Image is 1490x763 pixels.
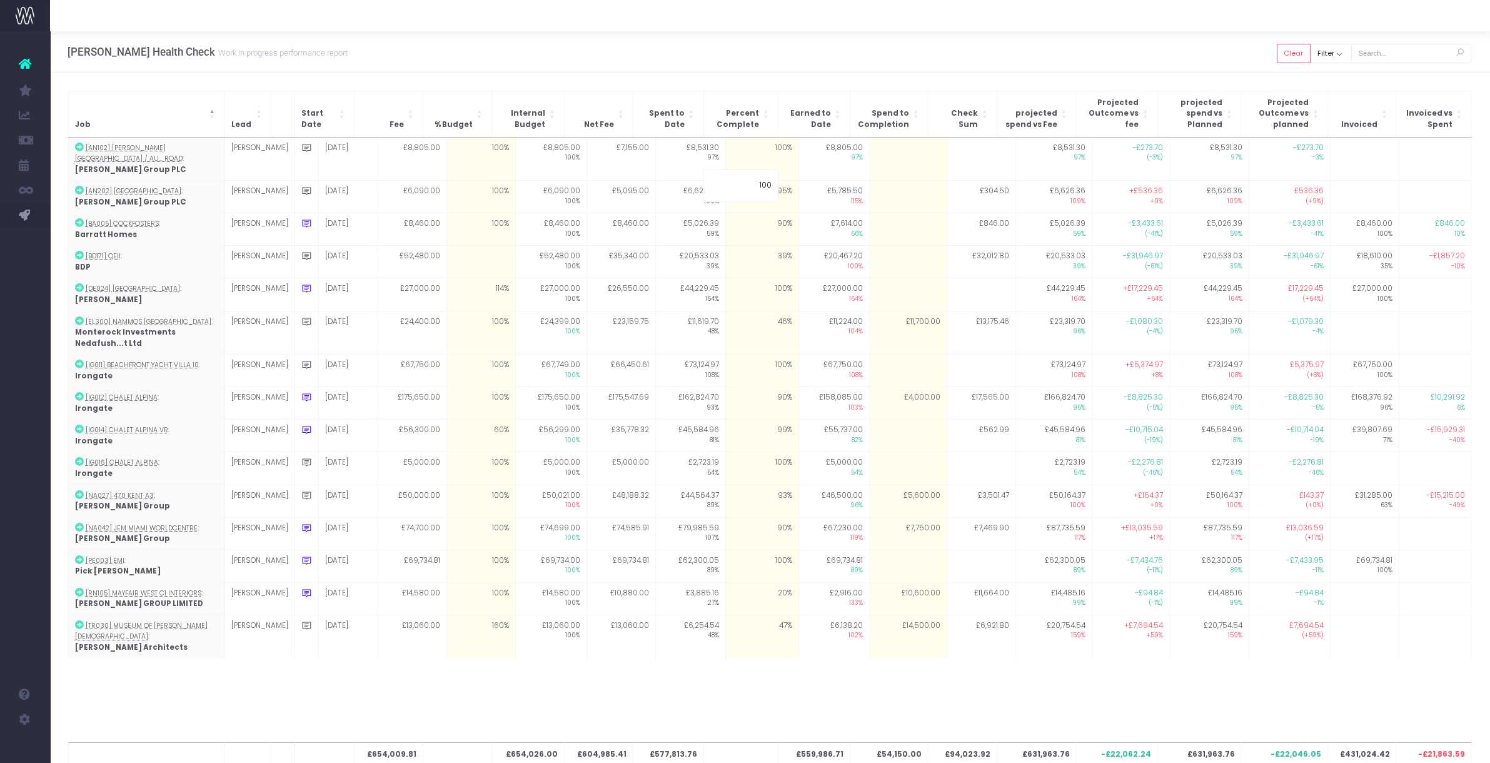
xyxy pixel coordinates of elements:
[515,311,586,355] td: £24,399.00
[224,452,294,485] td: [PERSON_NAME]
[1170,311,1249,355] td: £23,319.70
[1256,197,1324,206] span: (+9%)
[446,420,515,452] td: 60%
[656,517,726,550] td: £79,985.59
[1016,615,1092,658] td: £20,754.54
[869,615,947,658] td: £14,500.00
[75,262,91,272] strong: BDP
[656,138,726,181] td: £8,531.30
[522,230,580,239] span: 100%
[662,295,719,304] span: 164%
[295,91,355,137] th: Start Date: Activate to sort: Activate to sort: Activate to sort: Activate to sort: Activate to s...
[522,262,580,271] span: 100%
[75,164,186,174] strong: [PERSON_NAME] Group PLC
[1341,119,1377,131] span: Invoiced
[224,278,294,311] td: [PERSON_NAME]
[947,181,1016,213] td: £304.50
[446,452,515,485] td: 100%
[378,517,446,550] td: £74,700.00
[869,485,947,517] td: £5,600.00
[318,485,378,517] td: [DATE]
[710,108,760,130] span: Percent Complete
[564,91,633,137] th: Net Fee: Activate to sort: Activate to sort: Activate to sort: Activate to sort: Activate to sort...
[656,278,726,311] td: £44,229.45
[390,119,404,131] span: Fee
[515,452,586,485] td: £5,000.00
[515,213,586,246] td: £8,460.00
[446,485,515,517] td: 100%
[515,550,586,582] td: £69,734.00
[224,181,294,213] td: [PERSON_NAME]
[1016,517,1092,550] td: £87,735.59
[662,262,719,271] span: 39%
[947,615,1016,658] td: £6,921.80
[662,153,719,163] span: 97%
[75,230,137,240] strong: Barratt Homes
[725,582,798,615] td: 20%
[587,138,656,181] td: £7,155.00
[86,251,121,261] abbr: [BD171] QEII
[318,582,378,615] td: [DATE]
[1289,218,1324,230] span: -£3,433.61
[1170,615,1249,658] td: £20,754.54
[1176,153,1242,163] span: 97%
[446,582,515,615] td: 100%
[1337,262,1392,271] span: 35%
[224,485,294,517] td: [PERSON_NAME]
[1328,91,1397,137] th: Invoiced: Activate to sort: Activate to sort: Activate to sort: Activate to sort: Activate to sor...
[318,387,378,420] td: [DATE]
[587,582,656,615] td: £10,880.00
[75,143,183,164] abbr: [AN102] Hayes Town Centre / Austin Road
[515,181,586,213] td: £6,090.00
[725,278,798,311] td: 100%
[318,246,378,278] td: [DATE]
[725,550,798,582] td: 100%
[378,311,446,355] td: £24,400.00
[378,452,446,485] td: £5,000.00
[68,213,224,246] td: :
[725,517,798,550] td: 90%
[378,485,446,517] td: £50,000.00
[584,119,614,131] span: Net Fee
[1099,262,1163,271] span: (-61%)
[798,387,869,420] td: £158,085.00
[68,452,224,485] td: :
[1330,550,1399,582] td: £69,734.81
[1099,197,1163,206] span: +9%
[1128,218,1163,230] span: -£3,433.61
[1256,262,1324,271] span: -61%
[1123,251,1163,262] span: -£31,946.97
[725,615,798,658] td: 47%
[498,108,545,130] span: Internal Budget
[68,181,224,213] td: :
[587,485,656,517] td: £48,188.32
[640,108,685,130] span: Spent to Date
[515,582,586,615] td: £14,580.00
[224,420,294,452] td: [PERSON_NAME]
[1277,44,1311,63] button: Clear
[1330,420,1399,452] td: £39,807.69
[1022,262,1085,271] span: 39%
[947,213,1016,246] td: £846.00
[1288,283,1324,295] span: £17,229.45
[1170,550,1249,582] td: £62,300.05
[515,420,586,452] td: £56,299.00
[378,138,446,181] td: £8,805.00
[1170,355,1249,387] td: £73,124.97
[1170,387,1249,420] td: £166,824.70
[662,197,719,206] span: 109%
[1076,91,1158,137] th: Projected Outcome vs fee: Activate to sort: Activate to sort: Activate to sort: Activate to sort:...
[947,311,1016,355] td: £13,175.46
[1016,420,1092,452] td: £45,584.96
[1256,153,1324,163] span: -3%
[947,485,1016,517] td: £3,501.47
[1170,278,1249,311] td: £44,229.45
[378,550,446,582] td: £69,734.81
[656,420,726,452] td: £45,584.96
[378,181,446,213] td: £6,090.00
[1330,246,1399,278] td: £18,610.00
[68,311,224,355] td: :
[656,615,726,658] td: £6,254.54
[947,387,1016,420] td: £17,565.00
[231,119,251,131] span: Lead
